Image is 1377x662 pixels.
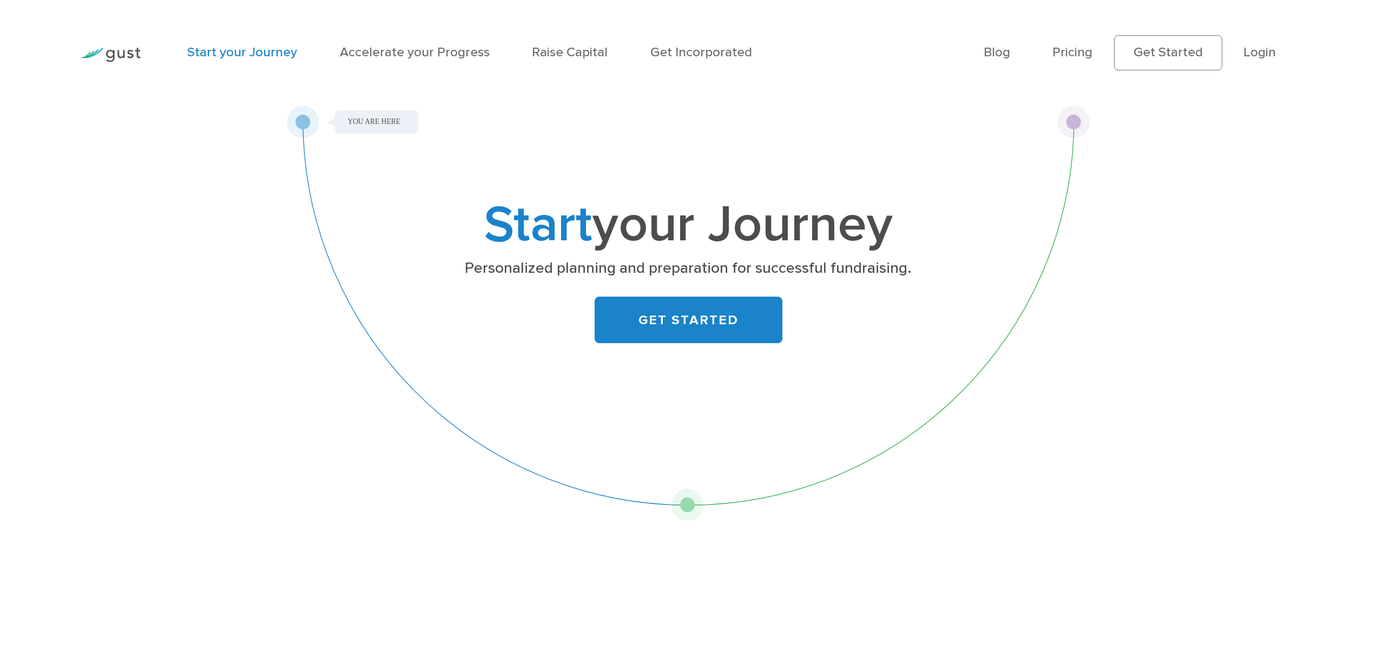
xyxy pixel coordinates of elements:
a: Accelerate your Progress [340,44,490,60]
p: Personalized planning and preparation for successful fundraising. [405,258,972,279]
a: Raise Capital [532,44,608,60]
a: Pricing [1052,44,1092,60]
h1: your Journey [399,201,978,248]
a: Login [1243,44,1276,60]
span: Start [484,194,592,255]
a: Get Started [1114,35,1222,70]
a: Start your Journey [187,44,297,60]
a: GET STARTED [595,297,782,344]
img: Gust Logo [80,48,141,62]
a: Get Incorporated [650,44,752,60]
a: Blog [984,44,1010,60]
